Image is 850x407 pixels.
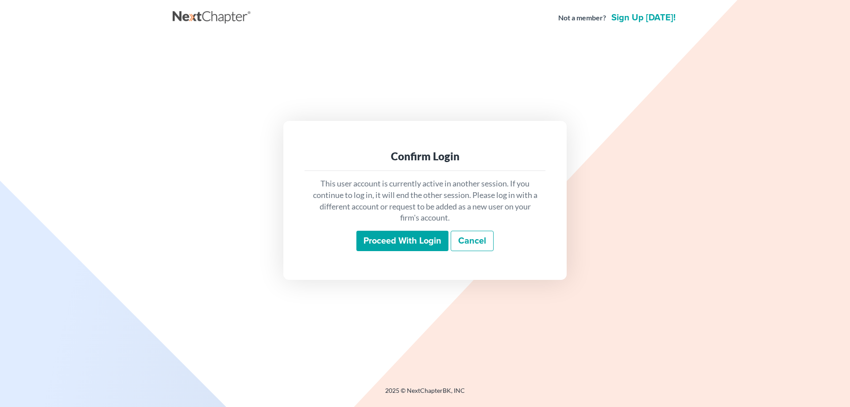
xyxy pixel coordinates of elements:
[312,149,538,163] div: Confirm Login
[558,13,606,23] strong: Not a member?
[610,13,677,22] a: Sign up [DATE]!
[312,178,538,224] p: This user account is currently active in another session. If you continue to log in, it will end ...
[173,386,677,402] div: 2025 © NextChapterBK, INC
[356,231,448,251] input: Proceed with login
[451,231,494,251] a: Cancel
